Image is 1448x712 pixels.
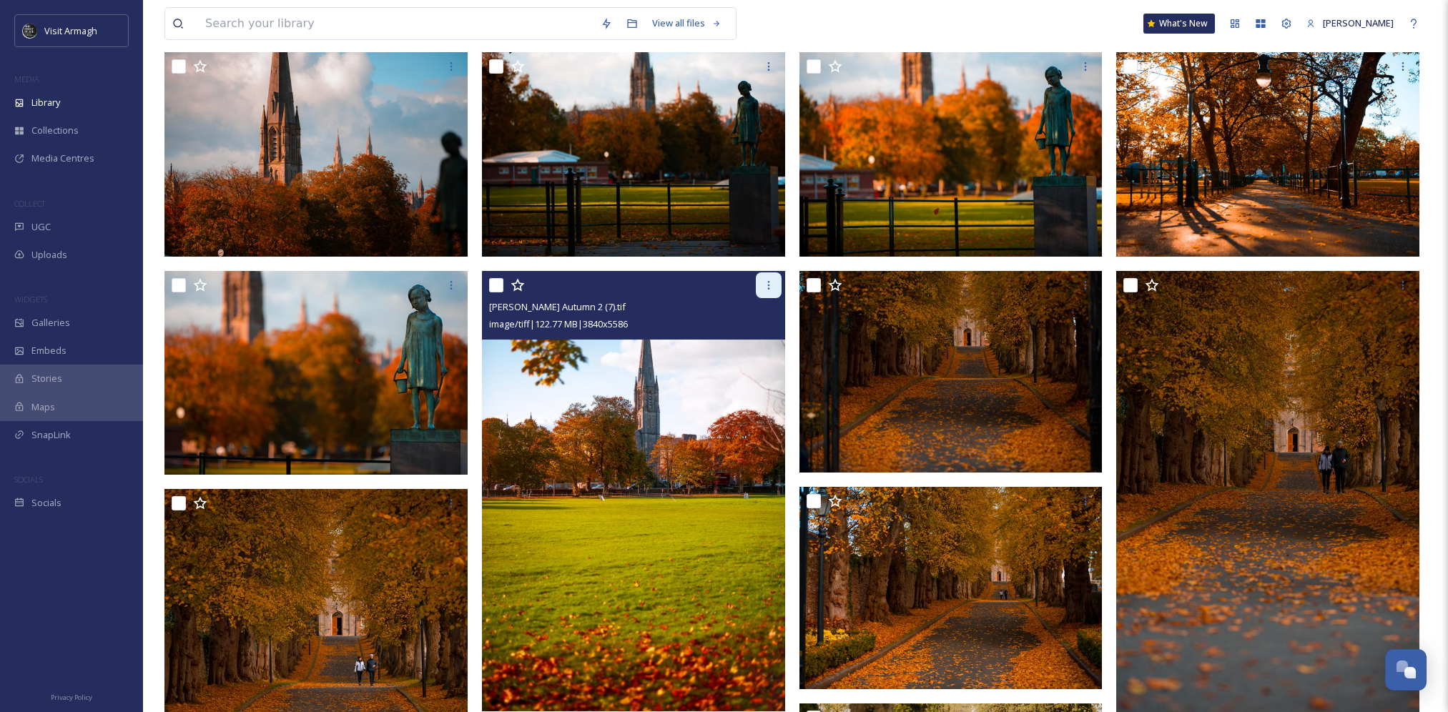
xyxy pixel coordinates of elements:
[198,8,594,39] input: Search your library
[799,270,1103,473] img: Patrick Hughes Autumn 1 (10).tif
[31,372,62,385] span: Stories
[31,496,61,510] span: Socials
[1143,14,1215,34] a: What's New
[1116,52,1422,257] img: Patrick Hughes Autumn 2 (8).tif
[164,270,471,475] img: Patrick Hughes Autumn 2 (9).tif
[31,428,71,442] span: SnapLink
[482,52,788,257] img: The Mall Armagh in Autumn (12).tif
[31,124,79,137] span: Collections
[482,271,785,712] img: Patrick Hughes Autumn 2 (7).tif
[31,400,55,414] span: Maps
[31,316,70,330] span: Galleries
[51,688,92,705] a: Privacy Policy
[31,96,60,109] span: Library
[14,74,39,84] span: MEDIA
[645,9,729,37] a: View all files
[51,693,92,702] span: Privacy Policy
[799,52,1105,257] img: Patrick Hughes Autumn 2 (11).tif
[31,248,67,262] span: Uploads
[1385,649,1427,691] button: Open Chat
[44,24,97,37] span: Visit Armagh
[23,24,37,38] img: THE-FIRST-PLACE-VISIT-ARMAGH.COM-BLACK.jpg
[1299,9,1401,37] a: [PERSON_NAME]
[31,344,67,357] span: Embeds
[14,474,43,485] span: SOCIALS
[164,52,471,257] img: Patrick Hughes The Mall Armagh (10).tif
[489,317,628,330] span: image/tiff | 122.77 MB | 3840 x 5586
[1323,16,1394,29] span: [PERSON_NAME]
[31,152,94,165] span: Media Centres
[799,487,1103,689] img: Patrick Hughes Autumn 1 (6).tif
[489,300,626,313] span: [PERSON_NAME] Autumn 2 (7).tif
[14,198,45,209] span: COLLECT
[31,220,51,234] span: UGC
[14,294,47,305] span: WIDGETS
